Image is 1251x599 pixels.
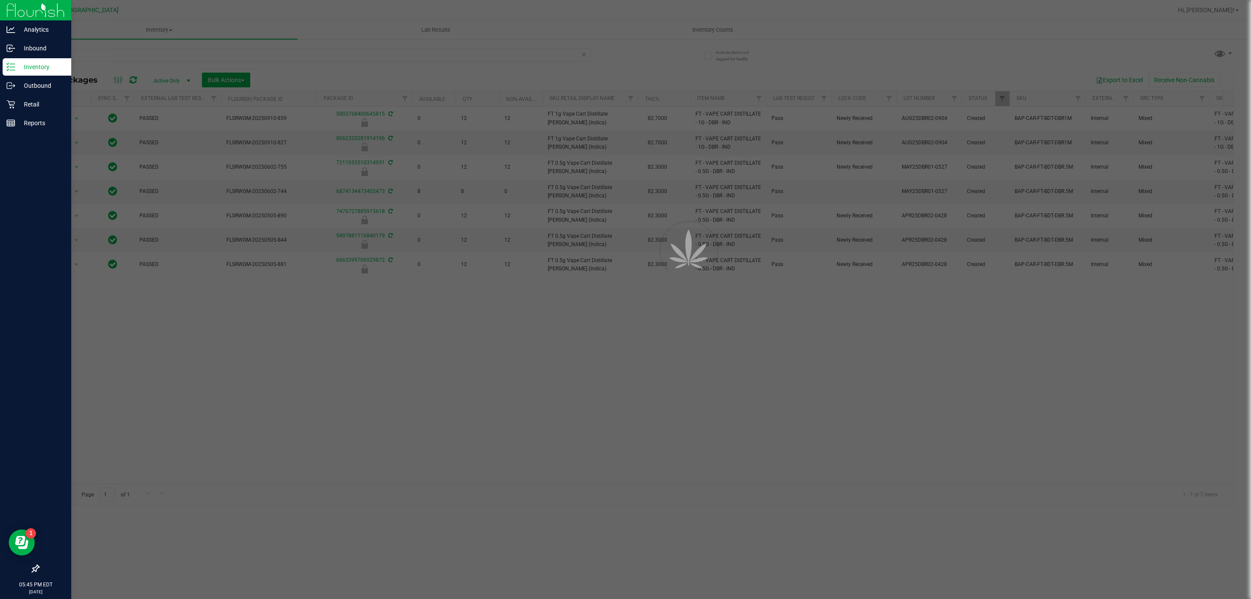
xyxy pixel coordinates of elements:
[7,81,15,90] inline-svg: Outbound
[9,529,35,556] iframe: Resource center
[7,25,15,34] inline-svg: Analytics
[4,589,67,595] p: [DATE]
[15,80,67,91] p: Outbound
[7,63,15,71] inline-svg: Inventory
[15,43,67,53] p: Inbound
[15,24,67,35] p: Analytics
[15,118,67,128] p: Reports
[7,44,15,53] inline-svg: Inbound
[4,581,67,589] p: 05:45 PM EDT
[15,99,67,110] p: Retail
[7,100,15,109] inline-svg: Retail
[26,528,36,539] iframe: Resource center unread badge
[7,119,15,127] inline-svg: Reports
[15,62,67,72] p: Inventory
